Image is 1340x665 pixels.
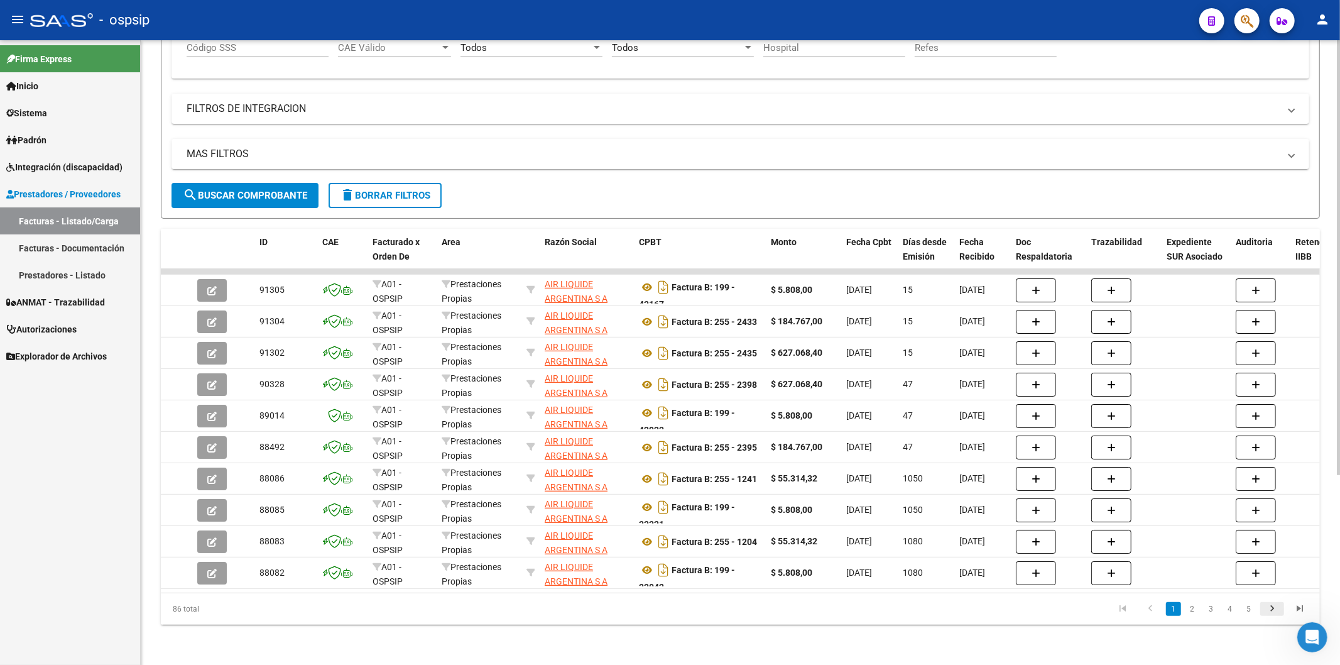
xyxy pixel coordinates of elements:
datatable-header-cell: Fecha Recibido [954,229,1011,284]
li: page 2 [1183,598,1202,620]
span: [DATE] [846,568,872,578]
span: 47 [903,442,913,452]
mat-panel-title: MAS FILTROS [187,147,1279,161]
span: 88083 [259,536,285,546]
span: AIR LIQUIDE ARGENTINA S A [545,499,607,524]
span: A01 - OSPSIP [373,436,403,461]
i: Descargar documento [655,469,672,489]
strong: $ 184.767,00 [771,442,822,452]
span: A01 - OSPSIP [373,311,403,335]
datatable-header-cell: CAE [317,229,368,284]
span: AIR LIQUIDE ARGENTINA S A [545,530,607,555]
datatable-header-cell: Trazabilidad [1086,229,1162,284]
strong: $ 5.808,00 [771,285,812,295]
span: A01 - OSPSIP [373,342,403,366]
div: 30500852131 [545,466,629,492]
datatable-header-cell: ID [254,229,317,284]
datatable-header-cell: Facturado x Orden De [368,229,437,284]
span: [DATE] [846,536,872,546]
datatable-header-cell: Fecha Cpbt [841,229,898,284]
span: [DATE] [959,410,985,420]
span: Inicio [6,79,38,93]
i: Descargar documento [655,532,672,552]
span: [DATE] [959,348,985,358]
mat-icon: search [183,187,198,202]
div: 86 total [161,593,390,625]
datatable-header-cell: Area [437,229,521,284]
span: [DATE] [846,316,872,326]
i: Descargar documento [655,375,672,395]
span: [DATE] [959,568,985,578]
span: 15 [903,348,913,358]
strong: $ 5.808,00 [771,410,812,420]
span: [DATE] [959,442,985,452]
span: Doc Respaldatoria [1016,237,1072,261]
span: 1050 [903,505,923,515]
datatable-header-cell: Monto [766,229,841,284]
span: 15 [903,285,913,295]
span: Razón Social [545,237,597,247]
strong: Factura B: 255 - 1241 [672,474,757,484]
a: go to previous page [1138,602,1162,616]
a: go to next page [1260,602,1284,616]
span: Autorizaciones [6,322,77,336]
span: A01 - OSPSIP [373,279,403,304]
div: 30500852131 [545,309,629,335]
span: Prestaciones Propias [442,499,501,524]
div: 30500852131 [545,560,629,586]
i: Descargar documento [655,312,672,332]
span: AIR LIQUIDE ARGENTINA S A [545,436,607,461]
strong: Factura B: 199 - 42923 [639,408,735,435]
strong: $ 627.068,40 [771,379,822,389]
span: 91305 [259,285,285,295]
span: 88492 [259,442,285,452]
mat-expansion-panel-header: FILTROS DE INTEGRACION [172,94,1309,124]
button: Buscar Comprobante [172,183,319,208]
span: [DATE] [846,410,872,420]
span: AIR LIQUIDE ARGENTINA S A [545,311,607,335]
iframe: Intercom live chat [1297,622,1327,652]
a: go to first page [1111,602,1135,616]
a: 5 [1241,602,1256,616]
span: CAE Válido [338,42,440,53]
div: 30500852131 [545,434,629,461]
span: ID [259,237,268,247]
span: 89014 [259,410,285,420]
strong: Factura B: 255 - 1204 [672,537,757,547]
li: page 4 [1221,598,1239,620]
span: [DATE] [846,348,872,358]
datatable-header-cell: Expediente SUR Asociado [1162,229,1231,284]
span: 47 [903,410,913,420]
span: Firma Express [6,52,72,66]
span: [DATE] [846,285,872,295]
a: go to last page [1288,602,1312,616]
strong: $ 627.068,40 [771,348,822,358]
span: Area [442,237,460,247]
span: Borrar Filtros [340,190,430,201]
span: Prestaciones Propias [442,562,501,586]
span: A01 - OSPSIP [373,373,403,398]
strong: $ 5.808,00 [771,568,812,578]
span: [DATE] [846,505,872,515]
span: AIR LIQUIDE ARGENTINA S A [545,342,607,366]
span: ANMAT - Trazabilidad [6,295,105,309]
span: [DATE] [846,442,872,452]
span: 47 [903,379,913,389]
div: 30500852131 [545,497,629,524]
span: A01 - OSPSIP [373,499,403,524]
a: 2 [1185,602,1200,616]
span: Explorador de Archivos [6,349,107,363]
span: Prestadores / Proveedores [6,187,121,201]
mat-expansion-panel-header: MAS FILTROS [172,139,1309,169]
a: 1 [1166,602,1181,616]
span: Padrón [6,133,46,147]
span: Todos [460,42,487,53]
span: Facturado x Orden De [373,237,420,261]
span: AIR LIQUIDE ARGENTINA S A [545,468,607,492]
span: Auditoria [1236,237,1273,247]
span: [DATE] [959,379,985,389]
span: 15 [903,316,913,326]
span: A01 - OSPSIP [373,405,403,429]
span: [DATE] [959,536,985,546]
span: Retencion IIBB [1295,237,1336,261]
